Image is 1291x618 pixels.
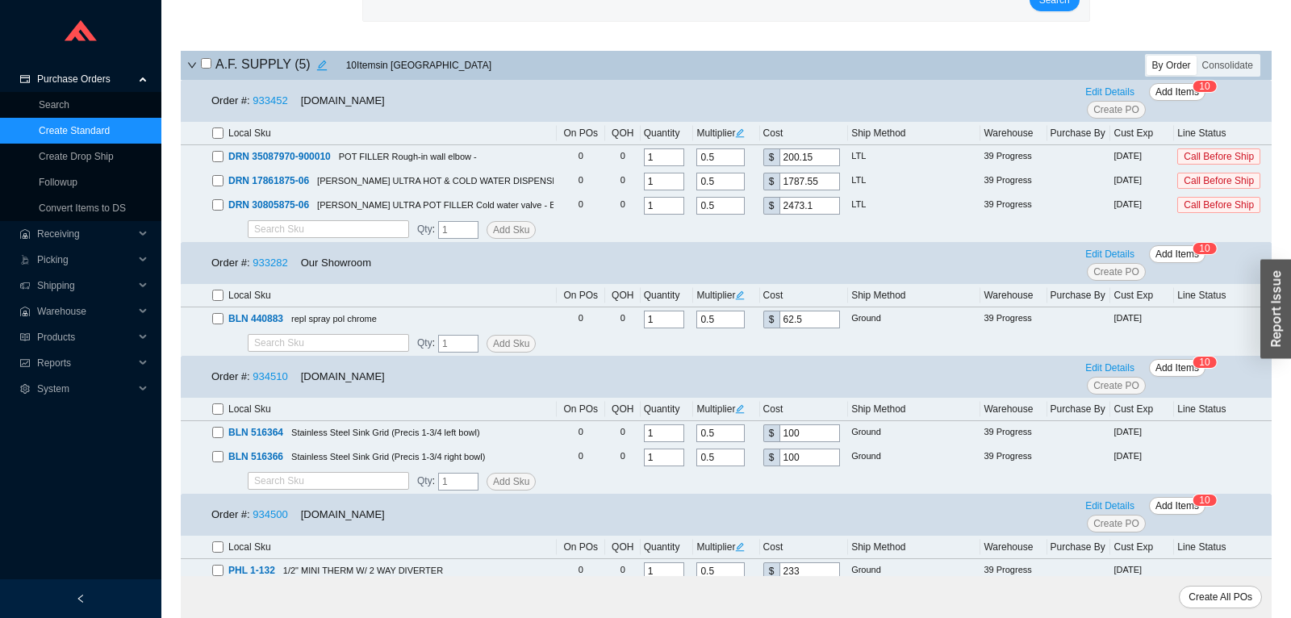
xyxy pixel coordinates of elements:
[438,335,478,353] input: 1
[417,223,432,235] span: Qty
[1205,357,1210,368] span: 0
[1205,495,1210,506] span: 0
[557,145,605,169] td: 0
[1047,122,1111,145] th: Purchase By
[291,428,480,437] span: Stainless Steel Sink Grid (Precis 1-3/4 left bowl)
[1205,243,1210,254] span: 0
[1197,56,1259,75] div: Consolidate
[1199,495,1205,506] span: 1
[763,173,779,190] div: $
[605,169,641,194] td: 0
[605,536,641,559] th: QOH
[760,398,849,421] th: Cost
[311,60,332,71] span: edit
[1110,398,1174,421] th: Cust Exp
[1110,307,1174,332] td: [DATE]
[19,384,31,394] span: setting
[848,445,980,470] td: Ground
[438,221,478,239] input: 1
[438,473,478,491] input: 1
[557,284,605,307] th: On POs
[1155,84,1199,100] span: Add Items
[301,94,385,106] span: [DOMAIN_NAME]
[253,508,287,520] a: 934500
[557,421,605,445] td: 0
[1110,145,1174,169] td: [DATE]
[1110,284,1174,307] th: Cust Exp
[735,404,745,414] span: edit
[417,475,432,486] span: Qty
[557,194,605,218] td: 0
[76,594,86,603] span: left
[1199,81,1205,92] span: 1
[1047,284,1111,307] th: Purchase By
[487,335,536,353] button: Add Sku
[1155,246,1199,262] span: Add Items
[696,125,756,141] div: Multiplier
[980,536,1047,559] th: Warehouse
[980,445,1047,470] td: 39 Progress
[605,421,641,445] td: 0
[417,335,435,353] span: :
[1079,83,1141,101] button: Edit Details
[763,148,779,166] div: $
[228,539,271,555] span: Local Sku
[557,169,605,194] td: 0
[228,287,271,303] span: Local Sku
[605,559,641,583] td: 0
[228,427,283,438] span: BLN 516364
[301,370,385,382] span: [DOMAIN_NAME]
[557,445,605,470] td: 0
[557,122,605,145] th: On POs
[1199,357,1205,368] span: 1
[39,125,110,136] a: Create Standard
[487,473,536,491] button: Add Sku
[317,176,642,186] span: [PERSON_NAME] ULTRA HOT & COLD WATER DISPENSER - Brushed Platinum
[201,54,333,77] h4: A.F. SUPPLY
[557,307,605,332] td: 0
[228,565,275,576] span: PHL 1-132
[605,145,641,169] td: 0
[291,314,377,324] span: repl spray pol chrome
[763,449,779,466] div: $
[228,175,309,186] span: DRN 17861875-06
[1079,359,1141,377] button: Edit Details
[605,122,641,145] th: QOH
[1193,357,1216,368] sup: 10
[605,398,641,421] th: QOH
[37,324,134,350] span: Products
[641,536,694,559] th: Quantity
[211,257,250,269] span: Order #:
[417,221,435,239] span: :
[605,194,641,218] td: 0
[763,311,779,328] div: $
[848,559,980,583] td: Ground
[696,401,756,417] div: Multiplier
[1085,498,1134,514] span: Edit Details
[1110,559,1174,583] td: [DATE]
[295,57,311,71] span: ( 5 )
[696,539,756,555] div: Multiplier
[980,122,1047,145] th: Warehouse
[848,536,980,559] th: Ship Method
[37,299,134,324] span: Warehouse
[1085,360,1134,376] span: Edit Details
[1149,245,1205,263] button: Add Items
[1110,122,1174,145] th: Cust Exp
[848,398,980,421] th: Ship Method
[1177,197,1260,213] span: Call Before Ship
[980,145,1047,169] td: 39 Progress
[557,536,605,559] th: On POs
[228,451,283,462] span: BLN 516366
[228,125,271,141] span: Local Sku
[39,151,114,162] a: Create Drop Ship
[417,473,435,491] span: :
[980,284,1047,307] th: Warehouse
[1179,586,1262,608] button: Create All POs
[317,200,620,210] span: [PERSON_NAME] ULTRA POT FILLER Cold water valve - Brushed Platinum
[1110,194,1174,218] td: [DATE]
[37,273,134,299] span: Shipping
[980,169,1047,194] td: 39 Progress
[228,313,283,324] span: BLN 440883
[1110,421,1174,445] td: [DATE]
